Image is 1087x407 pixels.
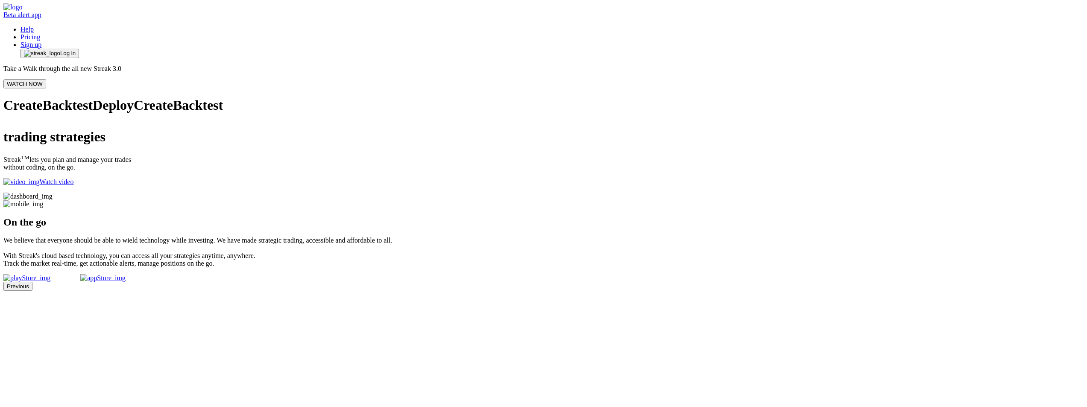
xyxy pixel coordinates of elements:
[3,237,1084,267] p: We believe that everyone should be able to wield technology while investing. We have made strateg...
[3,129,105,144] span: trading strategies
[3,79,46,88] button: WATCH NOW
[21,41,41,48] a: Sign up
[60,50,76,57] span: Log in
[3,178,1084,186] p: Watch video
[3,154,1084,171] p: Streak lets you plan and manage your trades without coding, on the go.
[93,97,134,113] span: Deploy
[3,3,22,11] img: logo
[3,65,1084,73] p: Take a Walk through the all new Streak 3.0
[3,178,39,186] img: video_img
[3,200,43,208] img: mobile_img
[43,97,93,113] span: Backtest
[173,97,223,113] span: Backtest
[21,49,79,58] button: streak_logoLog in
[3,97,43,113] span: Create
[3,11,41,18] span: Beta alert app
[24,50,60,57] img: streak_logo
[3,178,1084,186] a: video_imgWatch video
[3,11,1084,19] a: logoBeta alert app
[3,274,50,282] img: playStore_img
[3,217,1084,228] h2: On the go
[21,154,29,161] sup: TM
[21,33,40,41] a: Pricing
[21,26,34,33] a: Help
[80,274,126,282] img: appStore_img
[134,97,173,113] span: Create
[3,193,53,200] img: dashboard_img
[3,282,32,291] button: Previous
